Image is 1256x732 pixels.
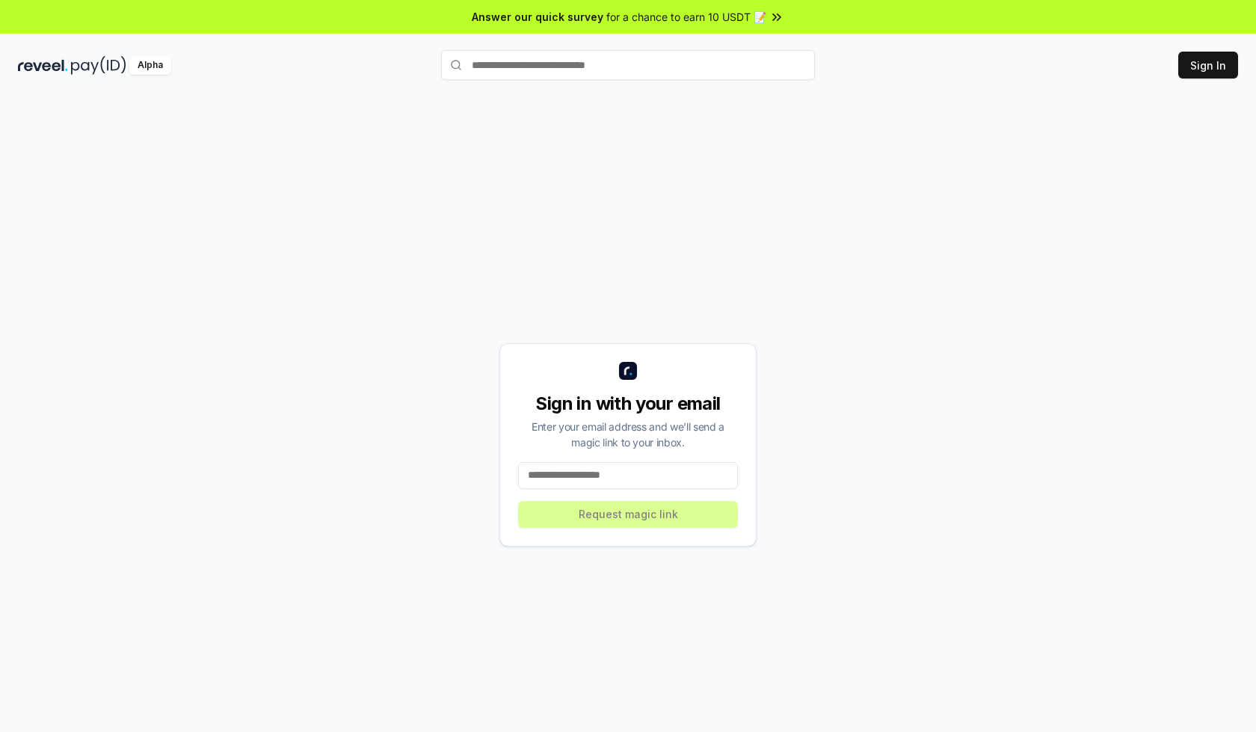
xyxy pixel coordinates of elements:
[518,419,738,450] div: Enter your email address and we’ll send a magic link to your inbox.
[619,362,637,380] img: logo_small
[129,56,171,75] div: Alpha
[472,9,603,25] span: Answer our quick survey
[18,56,68,75] img: reveel_dark
[1178,52,1238,79] button: Sign In
[606,9,766,25] span: for a chance to earn 10 USDT 📝
[71,56,126,75] img: pay_id
[518,392,738,416] div: Sign in with your email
